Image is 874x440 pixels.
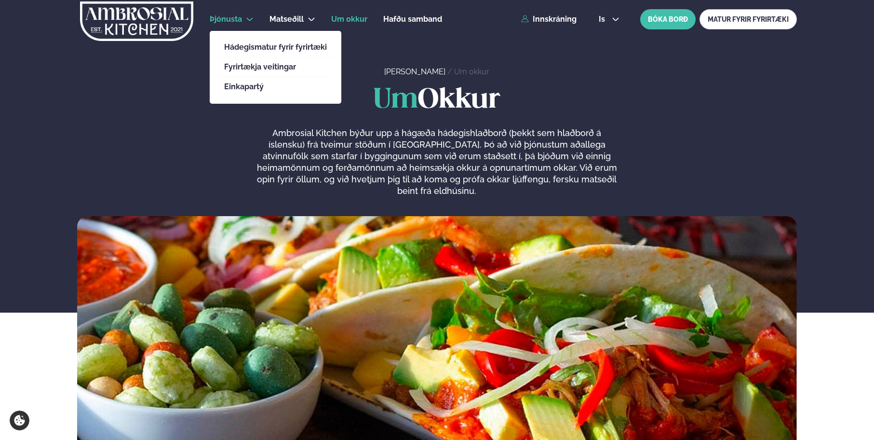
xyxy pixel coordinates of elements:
[640,9,696,29] button: BÓKA BORÐ
[374,87,418,113] span: Um
[454,67,489,76] a: Um okkur
[210,14,242,25] a: Þjónusta
[77,85,797,116] h1: Okkur
[255,127,619,197] p: Ambrosial Kitchen býður upp á hágæða hádegishlaðborð (þekkt sem hlaðborð á íslensku) frá tveimur ...
[591,15,627,23] button: is
[383,14,442,25] a: Hafðu samband
[331,14,367,25] a: Um okkur
[10,411,29,430] a: Cookie settings
[269,14,304,24] span: Matseðill
[79,1,194,41] img: logo
[269,14,304,25] a: Matseðill
[224,83,327,91] a: Einkapartý
[331,14,367,24] span: Um okkur
[699,9,797,29] a: MATUR FYRIR FYRIRTÆKI
[224,63,327,71] a: Fyrirtækja veitingar
[384,67,445,76] a: [PERSON_NAME]
[599,15,608,23] span: is
[224,43,327,51] a: Hádegismatur fyrir fyrirtæki
[383,14,442,24] span: Hafðu samband
[447,67,454,76] span: /
[210,14,242,24] span: Þjónusta
[521,15,577,24] a: Innskráning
